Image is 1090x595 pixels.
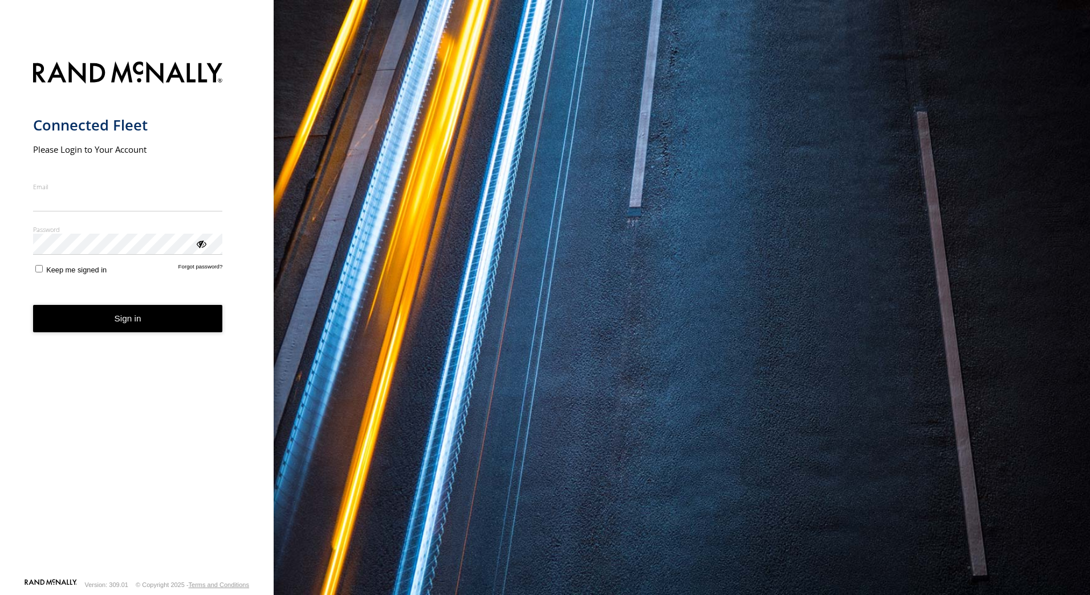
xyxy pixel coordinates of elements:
[35,265,43,272] input: Keep me signed in
[33,59,223,88] img: Rand McNally
[189,581,249,588] a: Terms and Conditions
[33,116,223,135] h1: Connected Fleet
[85,581,128,588] div: Version: 309.01
[136,581,249,588] div: © Copyright 2025 -
[33,305,223,333] button: Sign in
[33,225,223,234] label: Password
[46,266,107,274] span: Keep me signed in
[195,238,206,249] div: ViewPassword
[178,263,223,274] a: Forgot password?
[33,55,241,578] form: main
[33,182,223,191] label: Email
[33,144,223,155] h2: Please Login to Your Account
[25,579,77,590] a: Visit our Website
